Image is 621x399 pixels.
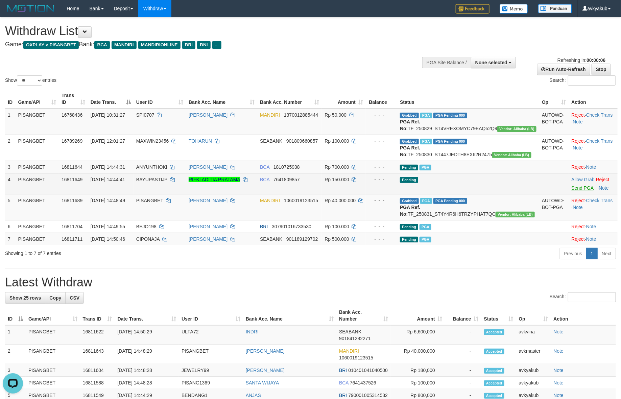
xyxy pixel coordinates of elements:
th: Date Trans.: activate to sort column ascending [115,306,179,325]
span: [DATE] 10:31:27 [91,112,125,118]
span: Grabbed [400,113,419,118]
span: MANDIRI [260,198,280,203]
th: User ID: activate to sort column ascending [179,306,243,325]
div: - - - [368,236,395,242]
td: PISANGBET [16,109,59,135]
th: Game/API: activate to sort column ascending [16,89,59,109]
span: Rp 100.000 [325,138,349,144]
b: PGA Ref. No: [400,119,420,131]
span: MANDIRI [112,41,137,49]
span: Vendor URL: https://dashboard.q2checkout.com/secure [497,126,536,132]
span: Grabbed [400,139,419,144]
th: Status [397,89,539,109]
span: Marked by avkyakub [420,237,431,242]
b: PGA Ref. No: [400,145,420,157]
td: 16811604 [80,364,115,377]
th: ID [5,89,16,109]
label: Search: [550,75,616,86]
td: PISANGBET [16,161,59,173]
a: Copy [45,292,66,304]
div: - - - [368,164,395,170]
span: 16811711 [62,236,82,242]
td: PISANGBET [16,194,59,220]
td: PISANG1369 [179,377,243,389]
input: Search: [568,292,616,302]
a: Note [554,368,564,373]
td: PISANGBET [16,173,59,194]
b: PGA Ref. No: [400,205,420,217]
th: Game/API: activate to sort column ascending [26,306,80,325]
a: Stop [592,64,611,75]
span: Marked by avkmaster [420,198,432,204]
span: [DATE] 14:48:49 [91,198,125,203]
th: Amount: activate to sort column ascending [322,89,366,109]
th: User ID: activate to sort column ascending [134,89,186,109]
input: Search: [568,75,616,86]
span: Rp 40.000.000 [325,198,356,203]
span: Rp 700.000 [325,164,349,170]
span: PISANGBET [136,198,163,203]
a: Reject [572,224,585,229]
th: Balance: activate to sort column ascending [445,306,481,325]
a: Check Trans [586,198,613,203]
h4: Game: Bank: [5,41,407,48]
span: PGA Pending [433,113,467,118]
span: Copy 901809660857 to clipboard [286,138,318,144]
td: [DATE] 14:48:28 [115,377,179,389]
td: - [445,345,481,364]
td: 2 [5,345,26,364]
th: Date Trans.: activate to sort column descending [88,89,134,109]
td: Rp 40,000,000 [391,345,445,364]
span: Copy 1810725938 to clipboard [273,164,300,170]
span: SPI0707 [136,112,154,118]
button: None selected [471,57,516,68]
span: BCA [260,177,269,182]
span: Pending [400,224,418,230]
span: PGA Pending [433,198,467,204]
div: PGA Site Balance / [422,57,471,68]
h1: Latest Withdraw [5,276,616,289]
span: Pending [400,165,418,170]
a: TOHARUN [189,138,212,144]
td: - [445,364,481,377]
img: MOTION_logo.png [5,3,56,14]
span: Rp 50.000 [325,112,347,118]
a: Note [554,380,564,385]
span: [DATE] 14:50:46 [91,236,125,242]
a: Note [586,224,596,229]
img: Button%20Memo.svg [500,4,528,14]
span: 16811689 [62,198,82,203]
div: - - - [368,197,395,204]
select: Showentries [17,75,42,86]
span: · [572,177,596,182]
td: 16811643 [80,345,115,364]
label: Search: [550,292,616,302]
span: Copy 7641437526 to clipboard [350,380,376,385]
span: 16811649 [62,177,82,182]
td: PISANGBET [16,220,59,233]
a: RIFKI ADITIA PRATAMA [189,177,240,182]
span: Copy 901841282271 to clipboard [339,336,371,341]
td: 6 [5,220,16,233]
td: 1 [5,109,16,135]
span: Rp 500.000 [325,236,349,242]
a: INDRI [246,329,259,334]
span: [DATE] 14:49:55 [91,224,125,229]
td: · · [569,194,618,220]
strong: 00:00:06 [587,57,605,63]
th: Op: activate to sort column ascending [516,306,551,325]
span: Accepted [484,380,504,386]
td: 1 [5,325,26,345]
td: ULFA72 [179,325,243,345]
span: SEABANK [260,138,282,144]
span: Accepted [484,368,504,374]
th: Amount: activate to sort column ascending [391,306,445,325]
td: · [569,173,618,194]
td: TF_250831_ST4Y4R6H6TRZYPHAT7QC [397,194,539,220]
a: [PERSON_NAME] [189,198,228,203]
span: Vendor URL: https://dashboard.q2checkout.com/secure [496,212,535,217]
span: MANDIRI [260,112,280,118]
span: Pending [400,237,418,242]
span: Marked by avksurya [420,139,432,144]
td: 3 [5,161,16,173]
